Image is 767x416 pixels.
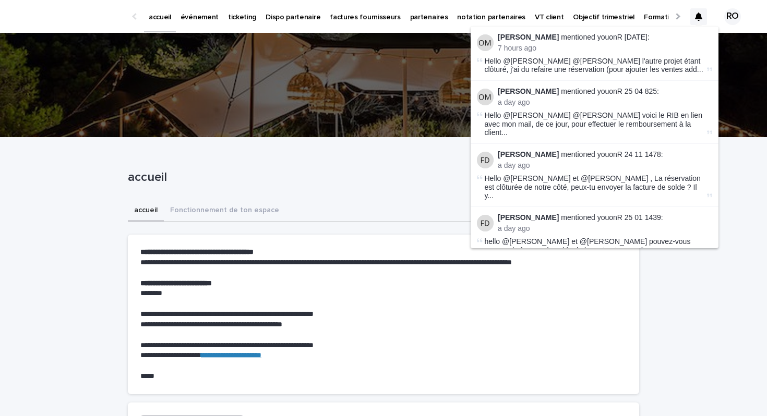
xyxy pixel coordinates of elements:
[128,170,635,185] p: accueil
[485,57,705,75] span: Hello @[PERSON_NAME] @[PERSON_NAME] l'autre projet étant clôturé, j'ai du refaire une réservation...
[21,6,122,27] img: Ls34BcGeRexTGTNfXpUC
[498,213,559,222] strong: [PERSON_NAME]
[617,213,661,222] a: R 25 01 1439
[485,237,691,263] span: hello @[PERSON_NAME] et @[PERSON_NAME] pouvez-vous envoyer la facture de solde de la perte et cas...
[498,33,559,41] strong: [PERSON_NAME]
[128,200,164,222] button: accueil
[498,150,559,158] strong: [PERSON_NAME]
[498,44,712,53] p: 7 hours ago
[498,33,712,42] p: mentioned you on :
[498,87,712,96] p: mentioned you on :
[498,150,712,159] p: mentioned you on :
[485,111,705,137] span: Hello @[PERSON_NAME] @[PERSON_NAME] voici le RIB en lien avec mon mail, de ce jour, pour effectue...
[498,87,559,95] strong: [PERSON_NAME]
[485,174,705,200] span: Hello @[PERSON_NAME] et @[PERSON_NAME] , La réservation est clôturée de notre côté, peux-tu envoy...
[617,150,661,158] a: R 24 11 1478
[498,161,712,170] p: a day ago
[498,224,712,233] p: a day ago
[477,152,494,168] img: Fanny Dornier
[477,215,494,231] img: Fanny Dornier
[498,98,712,107] p: a day ago
[477,89,494,105] img: Olivia Marchand
[164,200,285,222] button: Fonctionnement de ton espace
[617,33,648,41] a: R [DATE]
[724,8,741,25] div: RO
[498,213,712,222] p: mentioned you on :
[477,34,494,51] img: Olivia Marchand
[617,87,657,95] a: R 25 04 825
